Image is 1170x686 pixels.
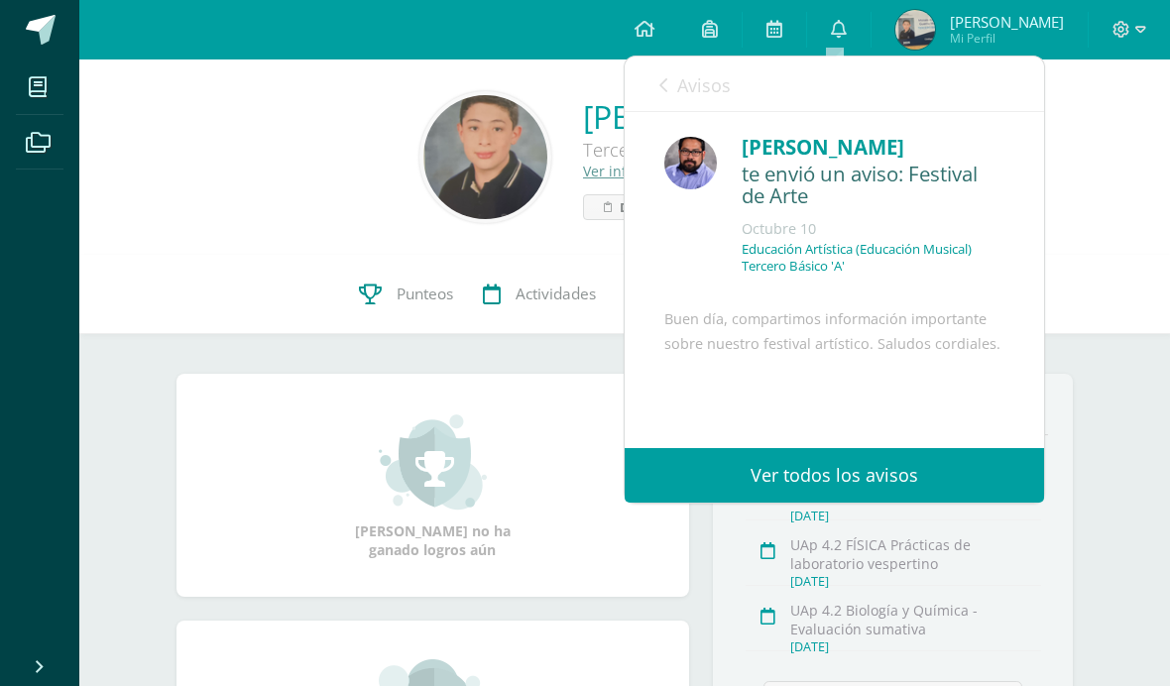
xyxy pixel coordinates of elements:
img: 4dd5683d7fb23a58703511a3a1885a18.png [895,10,935,50]
span: Avisos [677,73,731,97]
img: achievement_small.png [379,412,487,512]
a: Ver información personal... [583,162,763,180]
p: Educación Artística (Educación Musical) Tercero Básico 'A' [742,241,1004,275]
span: Disciplina [620,195,698,219]
div: Tercero Básico A [583,138,830,162]
a: Disciplina [583,194,719,220]
div: [PERSON_NAME] [742,132,1004,163]
div: [DATE] [790,638,1040,655]
div: [PERSON_NAME] no ha ganado logros aún [333,412,531,559]
span: Mi Perfil [950,30,1064,47]
div: UAp 4.2 FÍSICA Prácticas de laboratorio vespertino [790,535,1040,573]
img: fe2f5d220dae08f5bb59c8e1ae6aeac3.png [664,137,717,189]
div: Octubre 10 [742,219,1004,239]
a: Punteos [344,255,468,334]
span: Punteos [397,284,453,304]
div: [DATE] [790,573,1040,590]
span: [PERSON_NAME] [950,12,1064,32]
a: Trayectoria [611,255,755,334]
div: UAp 4.2 Biología y Química - Evaluación sumativa [790,601,1040,638]
img: 0c13aff47b82536a9826d75af14675d7.png [423,95,547,219]
span: Actividades [516,284,596,304]
a: Ver todos los avisos [625,448,1044,503]
a: [PERSON_NAME] [583,95,830,138]
div: [DATE] [790,508,1040,524]
div: Buen día, compartimos información importante sobre nuestro festival artístico. Saludos cordiales. [664,307,1004,628]
a: Actividades [468,255,611,334]
div: te envió un aviso: Festival de Arte [742,163,1004,209]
